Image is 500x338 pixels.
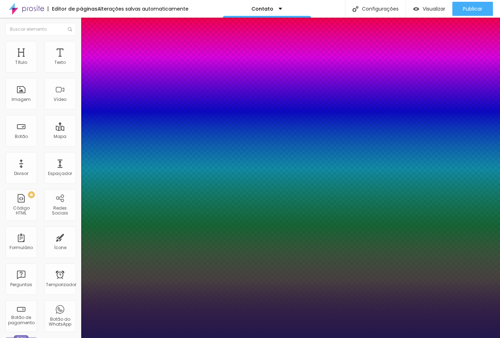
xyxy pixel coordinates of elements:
[413,6,419,12] img: view-1.svg
[54,133,66,139] font: Mapa
[49,316,71,327] font: Botão do WhatsApp
[452,2,493,16] button: Publicar
[68,27,72,31] img: Ícone
[8,314,35,325] font: Botão de pagamento
[14,170,28,176] font: Divisor
[54,245,66,251] font: Ícone
[12,96,31,102] font: Imagem
[10,245,33,251] font: Formulário
[463,5,482,12] font: Publicar
[54,59,66,65] font: Texto
[10,282,32,288] font: Perguntas
[362,5,399,12] font: Configurações
[97,5,189,12] font: Alterações salvas automaticamente
[15,133,28,139] font: Botão
[48,170,72,176] font: Espaçador
[15,59,27,65] font: Título
[352,6,358,12] img: Ícone
[423,5,445,12] font: Visualizar
[13,205,30,216] font: Código HTML
[54,96,66,102] font: Vídeo
[5,23,76,36] input: Buscar elemento
[52,5,97,12] font: Editor de páginas
[406,2,452,16] button: Visualizar
[46,282,76,288] font: Temporizador
[52,205,68,216] font: Redes Sociais
[251,5,273,12] font: Contato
